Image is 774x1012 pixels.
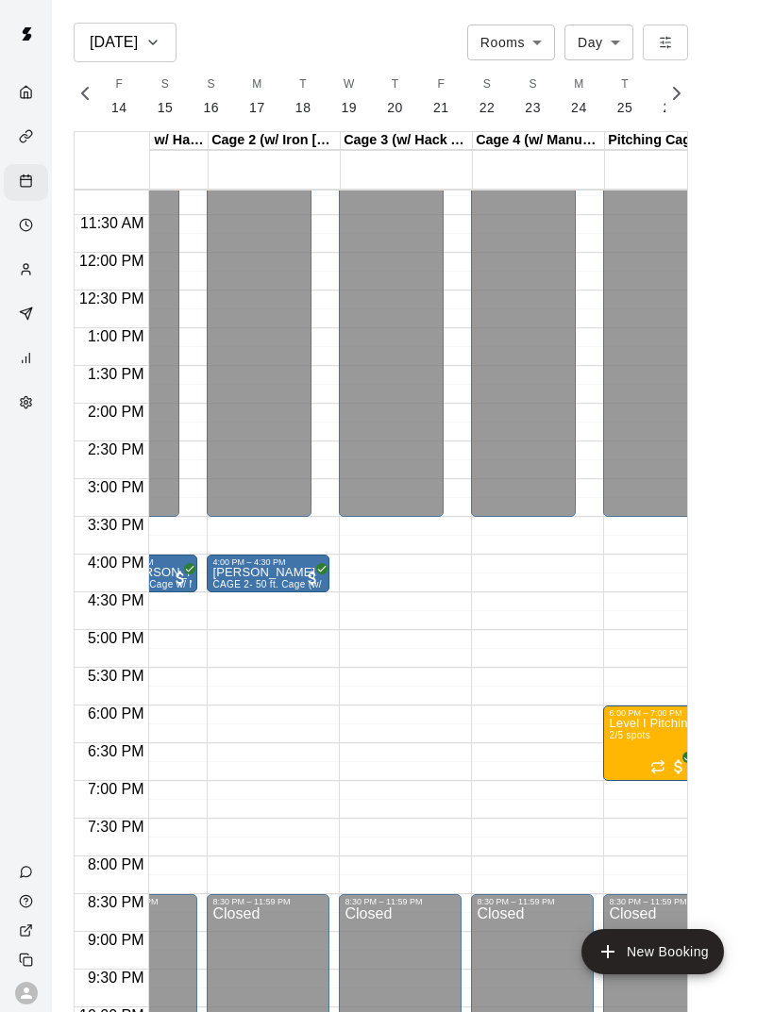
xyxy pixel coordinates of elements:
button: M24 [556,70,602,124]
div: Day [564,25,633,59]
span: 9:00 PM [83,932,149,948]
button: T18 [280,70,327,124]
a: Contact Us [4,857,52,887]
span: S [161,75,169,94]
button: 26 [648,70,694,124]
span: 2/5 spots filled [609,730,650,740]
h6: [DATE] [90,29,138,56]
span: T [392,75,399,94]
span: 1:00 PM [83,328,149,344]
p: 16 [203,98,219,118]
span: 2:30 PM [83,441,149,457]
div: Cage 2 (w/ Iron [PERSON_NAME] Auto Feeder - Fastpitch Softball) [209,132,341,150]
div: Pitching Cage (65' w/ Mound or Pitching Mat) [605,132,737,150]
div: 6:00 PM – 7:00 PM [609,708,720,718]
button: T20 [372,70,418,124]
span: 9:30 PM [83,970,149,986]
button: S15 [143,70,189,124]
button: S22 [464,70,511,124]
span: 2:00 PM [83,404,149,420]
div: 4:00 PM – 4:30 PM [212,557,324,567]
span: S [483,75,491,94]
span: 3:00 PM [83,479,149,495]
span: 12:30 PM [75,290,148,307]
a: Visit help center [4,887,52,916]
span: All customers have paid [303,569,322,588]
span: 11:30 AM [76,215,149,231]
p: 20 [387,98,403,118]
div: 4:00 PM – 4:30 PM: Ryan Dill [207,555,329,592]
div: 8:30 PM – 11:59 PM [212,897,324,906]
button: F21 [418,70,464,124]
span: 12:00 PM [75,253,148,269]
div: Cage 3 (w/ Hack Attack Jr. Auto Feeder and HitTrax) [341,132,473,150]
div: 6:00 PM – 7:00 PM: Level I Pitching - Softball (8-12 years old) [603,705,726,781]
button: M17 [234,70,280,124]
span: CAGE 2- 50 ft. Cage (w/ Iron [PERSON_NAME] Auto Feeder- Fastpitch SOFTBALL) [212,579,589,589]
div: Copy public page link [4,945,52,974]
span: Recurring event [650,759,665,774]
div: 8:30 PM – 11:59 PM [477,897,588,906]
button: S16 [188,70,234,124]
span: 5:30 PM [83,668,149,684]
span: 8:30 PM [83,894,149,910]
p: 18 [295,98,311,118]
span: T [621,75,629,94]
img: Swift logo [8,15,45,53]
p: 22 [480,98,496,118]
span: 5:00 PM [83,630,149,646]
span: S [529,75,536,94]
button: add [581,929,724,974]
span: 7:30 PM [83,819,149,835]
span: W [344,75,355,94]
button: S23 [510,70,556,124]
span: M [252,75,261,94]
p: 26 [663,98,679,118]
p: 21 [433,98,449,118]
p: 23 [525,98,541,118]
div: 8:30 PM – 11:59 PM [345,897,456,906]
div: Cage 4 (w/ Manual Feed Jugs Machine - Softball) [473,132,605,150]
button: [DATE] [74,23,177,62]
span: 6:30 PM [83,743,149,759]
div: 8:30 PM – 11:59 PM [609,897,720,906]
span: F [115,75,123,94]
a: View public page [4,916,52,945]
p: 19 [342,98,358,118]
p: 24 [571,98,587,118]
button: F14 [96,70,143,124]
span: 8:00 PM [83,856,149,872]
span: 1:30 PM [83,366,149,382]
p: 15 [158,98,174,118]
span: 11:00 AM [76,177,149,193]
span: 3:30 PM [83,517,149,533]
span: 4:30 PM [83,592,149,608]
span: S [208,75,215,94]
span: T [299,75,307,94]
span: 7:00 PM [83,781,149,797]
p: 17 [249,98,265,118]
span: 4:00 PM [83,555,149,571]
p: 14 [111,98,127,118]
span: 6:00 PM [83,705,149,722]
span: M [574,75,583,94]
button: T25 [602,70,648,124]
span: All customers have paid [669,757,688,776]
p: 25 [617,98,633,118]
span: F [437,75,445,94]
span: All customers have paid [171,569,190,588]
button: W19 [327,70,373,124]
div: Rooms [467,25,555,59]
